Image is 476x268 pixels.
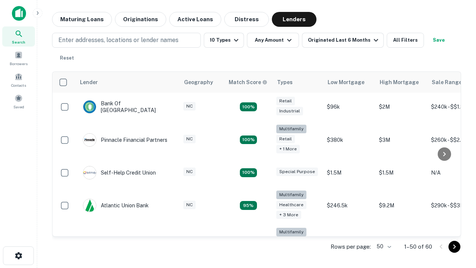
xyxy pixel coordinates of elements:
span: Saved [13,104,24,110]
p: Rows per page: [331,242,371,251]
div: Special Purpose [276,167,318,176]
button: Enter addresses, locations or lender names [52,33,201,48]
div: Sale Range [432,78,462,87]
div: Retail [276,97,295,105]
div: Capitalize uses an advanced AI algorithm to match your search with the best lender. The match sco... [229,78,267,86]
button: Lenders [272,12,316,27]
th: Geography [180,72,224,93]
button: Active Loans [169,12,221,27]
div: Low Mortgage [328,78,364,87]
td: $1.5M [323,159,375,187]
div: Healthcare [276,201,306,209]
img: capitalize-icon.png [12,6,26,21]
div: Matching Properties: 9, hasApolloMatch: undefined [240,201,257,210]
button: Any Amount [247,33,299,48]
div: Geography [184,78,213,87]
a: Search [2,26,35,47]
h6: Match Score [229,78,266,86]
div: + 1 more [276,145,300,153]
span: Borrowers [10,61,28,67]
div: Industrial [276,107,303,115]
div: High Mortgage [380,78,419,87]
div: Matching Properties: 11, hasApolloMatch: undefined [240,168,257,177]
div: Atlantic Union Bank [83,199,149,212]
button: Go to next page [448,241,460,253]
div: The Fidelity Bank [83,236,143,250]
th: Lender [75,72,180,93]
th: Capitalize uses an advanced AI algorithm to match your search with the best lender. The match sco... [224,72,273,93]
td: $380k [323,121,375,159]
th: High Mortgage [375,72,427,93]
div: Lender [80,78,98,87]
p: 1–50 of 60 [404,242,432,251]
span: Contacts [11,82,26,88]
button: Maturing Loans [52,12,112,27]
button: Save your search to get updates of matches that match your search criteria. [427,33,451,48]
button: Distress [224,12,269,27]
a: Contacts [2,70,35,90]
div: Matching Properties: 17, hasApolloMatch: undefined [240,135,257,144]
td: $2M [375,93,427,121]
div: NC [183,102,196,111]
td: $96k [323,93,375,121]
div: NC [183,135,196,143]
th: Low Mortgage [323,72,375,93]
div: Pinnacle Financial Partners [83,133,167,147]
td: $3.2M [375,224,427,262]
div: + 3 more [276,211,301,219]
th: Types [273,72,323,93]
div: Self-help Credit Union [83,166,156,179]
img: picture [83,166,96,179]
td: $246.5k [323,187,375,224]
td: $3M [375,121,427,159]
div: Matching Properties: 15, hasApolloMatch: undefined [240,102,257,111]
div: Types [277,78,293,87]
div: NC [183,201,196,209]
button: Originated Last 6 Months [302,33,384,48]
td: $246k [323,224,375,262]
td: $1.5M [375,159,427,187]
iframe: Chat Widget [439,208,476,244]
span: Search [12,39,25,45]
a: Saved [2,91,35,111]
button: Originations [115,12,166,27]
div: 50 [374,241,392,252]
div: Multifamily [276,228,306,236]
td: $9.2M [375,187,427,224]
div: Multifamily [276,191,306,199]
a: Borrowers [2,48,35,68]
div: Retail [276,135,295,143]
div: NC [183,167,196,176]
button: Reset [55,51,79,66]
div: Multifamily [276,125,306,133]
button: 10 Types [204,33,244,48]
div: Bank Of [GEOGRAPHIC_DATA] [83,100,172,114]
img: picture [83,100,96,113]
p: Enter addresses, locations or lender names [58,36,178,45]
button: All Filters [387,33,424,48]
img: picture [83,199,96,212]
img: picture [83,134,96,146]
div: Originated Last 6 Months [308,36,380,45]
